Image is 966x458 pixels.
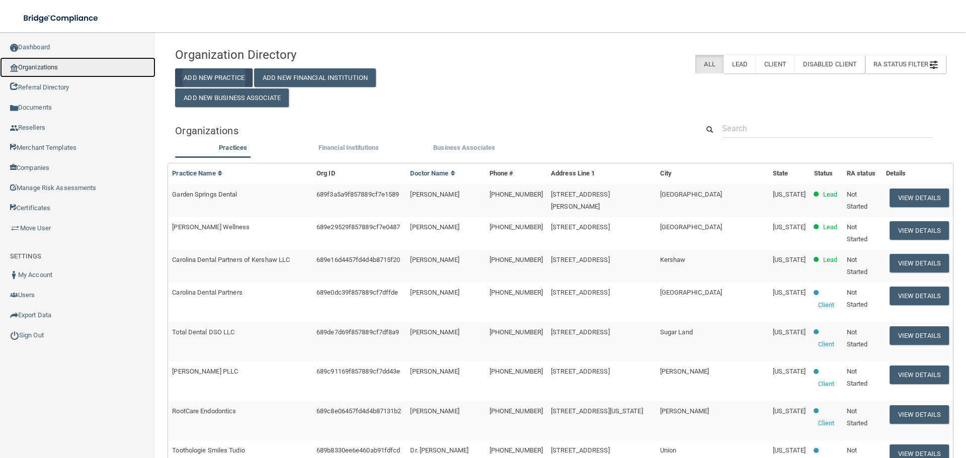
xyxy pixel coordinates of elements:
[175,48,422,61] h4: Organization Directory
[890,221,949,240] button: View Details
[773,446,806,454] span: [US_STATE]
[172,256,290,263] span: Carolina Dental Partners of Kershaw LLC
[660,407,709,415] span: [PERSON_NAME]
[410,407,459,415] span: [PERSON_NAME]
[551,368,610,375] span: [STREET_ADDRESS]
[175,68,253,87] button: Add New Practice
[551,446,610,454] span: [STREET_ADDRESS]
[316,368,400,375] span: 689c91169f857889cf7dd43e
[890,365,949,384] button: View Details
[10,44,18,52] img: ic_dashboard_dark.d01f4a41.png
[486,163,547,184] th: Phone #
[890,254,949,272] button: View Details
[551,256,610,263] span: [STREET_ADDRESS]
[318,144,379,151] span: Financial Institutions
[890,189,949,207] button: View Details
[172,223,250,231] span: [PERSON_NAME] Wellness
[172,169,222,177] a: Practice Name
[847,191,868,210] span: Not Started
[773,191,806,198] span: [US_STATE]
[312,163,406,184] th: Org ID
[810,163,843,184] th: Status
[660,328,693,336] span: Sugar Land
[316,191,399,198] span: 689f3a5a9f857889cf7e1589
[660,368,709,375] span: [PERSON_NAME]
[773,407,806,415] span: [US_STATE]
[490,368,543,375] span: [PHONE_NUMBER]
[660,289,722,296] span: [GEOGRAPHIC_DATA]
[291,142,407,156] li: Financial Institutions
[10,250,41,262] label: SETTINGS
[794,55,865,73] label: Disabled Client
[847,289,868,308] span: Not Started
[890,287,949,305] button: View Details
[660,191,722,198] span: [GEOGRAPHIC_DATA]
[756,55,794,73] label: Client
[660,256,686,263] span: Kershaw
[410,223,459,231] span: [PERSON_NAME]
[175,88,289,107] button: Add New Business Associate
[722,119,933,138] input: Search
[723,55,756,73] label: Lead
[773,368,806,375] span: [US_STATE]
[10,104,18,112] img: icon-documents.8dae5593.png
[175,125,684,136] h5: Organizations
[490,289,543,296] span: [PHONE_NUMBER]
[930,61,938,69] img: icon-filter@2x.21656d0b.png
[490,256,543,263] span: [PHONE_NUMBER]
[847,368,868,387] span: Not Started
[656,163,769,184] th: City
[551,289,610,296] span: [STREET_ADDRESS]
[873,60,938,68] span: RA Status Filter
[10,271,18,279] img: ic_user_dark.df1a06c3.png
[410,169,455,177] a: Doctor Name
[316,446,400,454] span: 689b8330ee6e460ab91fdfcd
[773,328,806,336] span: [US_STATE]
[410,289,459,296] span: [PERSON_NAME]
[316,289,398,296] span: 689e0dc39f857889cf7dffde
[10,64,18,72] img: organization-icon.f8decf85.png
[847,223,868,243] span: Not Started
[407,142,522,156] li: Business Associate
[410,446,468,454] span: Dr. [PERSON_NAME]
[847,328,868,348] span: Not Started
[10,331,19,340] img: ic_power_dark.7ecde6b1.png
[695,55,723,73] label: All
[410,368,459,375] span: [PERSON_NAME]
[818,378,835,390] p: Client
[254,68,376,87] button: Add New Financial Institution
[172,328,234,336] span: Total Dental DSO LLC
[890,326,949,345] button: View Details
[219,144,247,151] span: Practices
[410,191,459,198] span: [PERSON_NAME]
[773,289,806,296] span: [US_STATE]
[490,446,543,454] span: [PHONE_NUMBER]
[660,223,722,231] span: [GEOGRAPHIC_DATA]
[792,387,954,427] iframe: Drift Widget Chat Controller
[410,256,459,263] span: [PERSON_NAME]
[296,142,401,154] label: Financial Institutions
[172,191,237,198] span: Garden Springs Dental
[490,407,543,415] span: [PHONE_NUMBER]
[823,189,837,201] p: Lead
[847,256,868,276] span: Not Started
[172,407,236,415] span: RootCare Endodontics
[172,289,242,296] span: Carolina Dental Partners
[843,163,882,184] th: RA status
[551,328,610,336] span: [STREET_ADDRESS]
[15,8,108,29] img: bridge_compliance_login_screen.278c3ca4.svg
[316,407,401,415] span: 689c8e06457fd4d4b87131b2
[175,142,291,156] li: Practices
[172,446,245,454] span: Toothologie Smiles Tudio
[773,256,806,263] span: [US_STATE]
[823,254,837,266] p: Lead
[769,163,810,184] th: State
[10,291,18,299] img: icon-users.e205127d.png
[818,299,835,311] p: Client
[882,163,953,184] th: Details
[433,144,495,151] span: Business Associates
[490,223,543,231] span: [PHONE_NUMBER]
[490,191,543,198] span: [PHONE_NUMBER]
[410,328,459,336] span: [PERSON_NAME]
[551,407,643,415] span: [STREET_ADDRESS][US_STATE]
